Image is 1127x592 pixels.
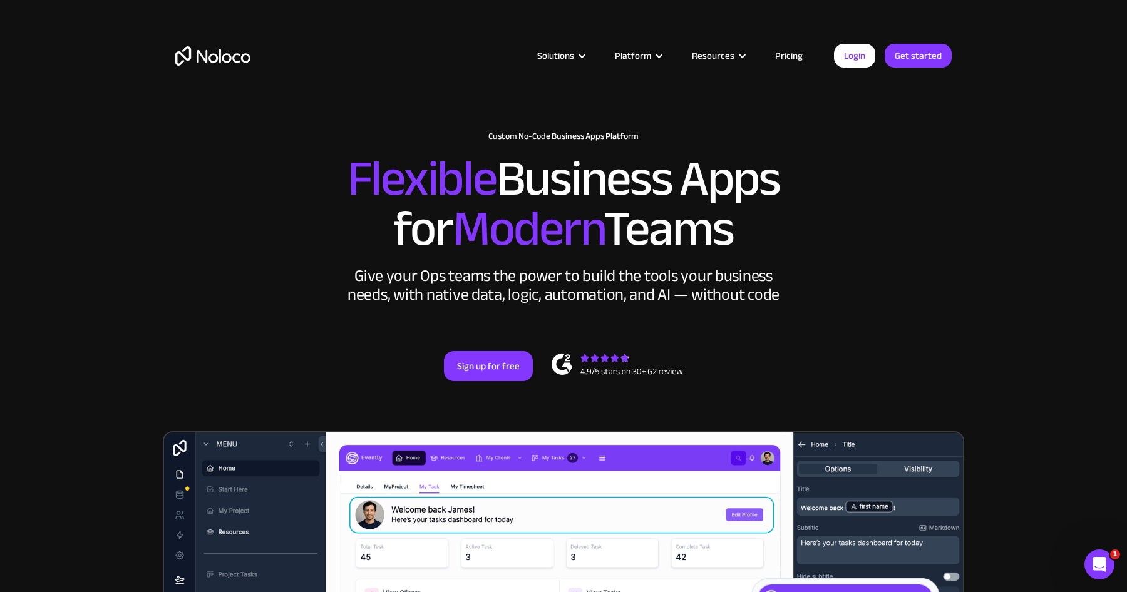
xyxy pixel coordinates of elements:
div: Platform [615,48,651,64]
div: Platform [599,48,676,64]
span: 1 [1110,549,1120,559]
div: Give your Ops teams the power to build the tools your business needs, with native data, logic, au... [344,267,783,304]
iframe: Intercom live chat [1084,549,1114,579]
a: Sign up for free [444,351,533,381]
div: Resources [692,48,734,64]
div: Resources [676,48,759,64]
h2: Business Apps for Teams [175,154,952,254]
span: Flexible [347,132,497,225]
a: Pricing [759,48,818,64]
div: Solutions [522,48,599,64]
a: home [175,46,250,66]
a: Get started [885,44,952,68]
h1: Custom No-Code Business Apps Platform [175,131,952,141]
span: Modern [453,182,604,275]
div: Solutions [537,48,574,64]
a: Login [834,44,875,68]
